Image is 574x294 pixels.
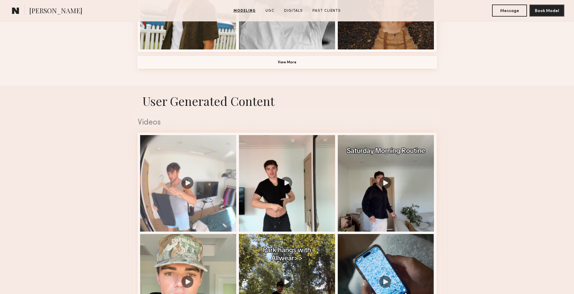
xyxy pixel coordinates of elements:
[492,5,527,17] button: Message
[282,8,305,14] a: Digitals
[138,56,437,68] button: View More
[529,8,564,13] a: Book Model
[529,5,564,17] button: Book Model
[231,8,258,14] a: Modeling
[310,8,343,14] a: Past Clients
[133,93,441,109] h1: User Generated Content
[29,6,82,17] span: [PERSON_NAME]
[138,119,437,127] div: Videos
[263,8,277,14] a: UGC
